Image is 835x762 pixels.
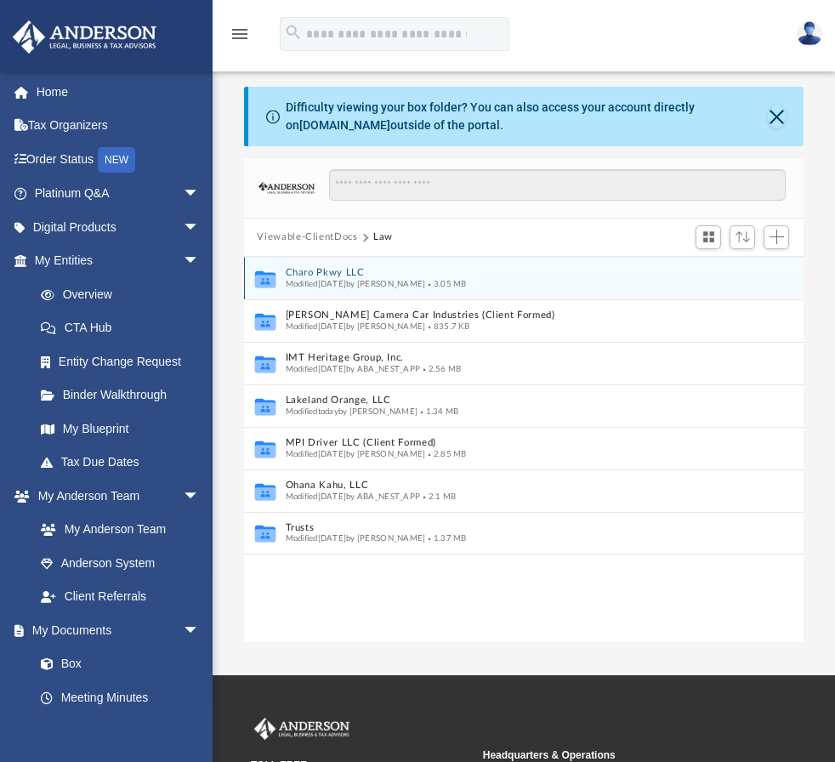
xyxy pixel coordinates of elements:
[24,378,225,412] a: Binder Walkthrough
[12,75,225,109] a: Home
[797,21,822,46] img: User Pic
[285,395,740,406] button: Lakeland Orange, LLC
[12,210,225,244] a: Digital Productsarrow_drop_down
[329,169,785,202] input: Search files and folders
[24,513,208,547] a: My Anderson Team
[284,23,303,42] i: search
[285,534,425,543] span: Modified [DATE] by [PERSON_NAME]
[24,647,208,681] a: Box
[420,492,456,500] span: 2.1 MB
[24,580,217,614] a: Client Referrals
[257,230,357,245] button: Viewable-ClientDocs
[299,118,390,132] a: [DOMAIN_NAME]
[12,142,225,177] a: Order StatusNEW
[183,177,217,212] span: arrow_drop_down
[251,718,353,740] img: Anderson Advisors Platinum Portal
[285,352,740,363] button: IMT Heritage Group, Inc.
[286,99,768,134] div: Difficulty viewing your box folder? You can also access your account directly on outside of the p...
[12,177,225,211] a: Platinum Q&Aarrow_drop_down
[24,412,217,446] a: My Blueprint
[285,449,425,458] span: Modified [DATE] by [PERSON_NAME]
[24,446,225,480] a: Tax Due Dates
[285,480,740,491] button: Ohana Kahu, LLC
[8,20,162,54] img: Anderson Advisors Platinum Portal
[183,210,217,245] span: arrow_drop_down
[285,364,420,372] span: Modified [DATE] by ABA_NEST_APP
[285,267,740,278] button: Charo Pkwy LLC
[285,437,740,448] button: MPI Driver LLC (Client Formed)
[764,225,789,249] button: Add
[425,449,466,458] span: 2.85 MB
[24,311,225,345] a: CTA Hub
[24,277,225,311] a: Overview
[285,321,425,330] span: Modified [DATE] by [PERSON_NAME]
[285,522,740,533] button: Trusts
[98,147,135,173] div: NEW
[425,321,469,330] span: 835.7 KB
[24,680,217,714] a: Meeting Minutes
[230,24,250,44] i: menu
[230,32,250,44] a: menu
[183,613,217,648] span: arrow_drop_down
[183,244,217,279] span: arrow_drop_down
[12,109,225,143] a: Tax Organizers
[285,279,425,287] span: Modified [DATE] by [PERSON_NAME]
[425,279,466,287] span: 3.05 MB
[417,407,458,415] span: 1.34 MB
[183,479,217,514] span: arrow_drop_down
[12,479,217,513] a: My Anderson Teamarrow_drop_down
[285,407,417,415] span: Modified today by [PERSON_NAME]
[425,534,466,543] span: 1.37 MB
[420,364,461,372] span: 2.56 MB
[373,230,393,245] button: Law
[244,257,804,643] div: grid
[24,344,225,378] a: Entity Change Request
[285,492,420,500] span: Modified [DATE] by ABA_NEST_APP
[696,225,721,249] button: Switch to Grid View
[12,613,217,647] a: My Documentsarrow_drop_down
[285,310,740,321] button: [PERSON_NAME] Camera Car Industries (Client Formed)
[24,546,217,580] a: Anderson System
[730,225,755,248] button: Sort
[12,244,225,278] a: My Entitiesarrow_drop_down
[768,105,786,128] button: Close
